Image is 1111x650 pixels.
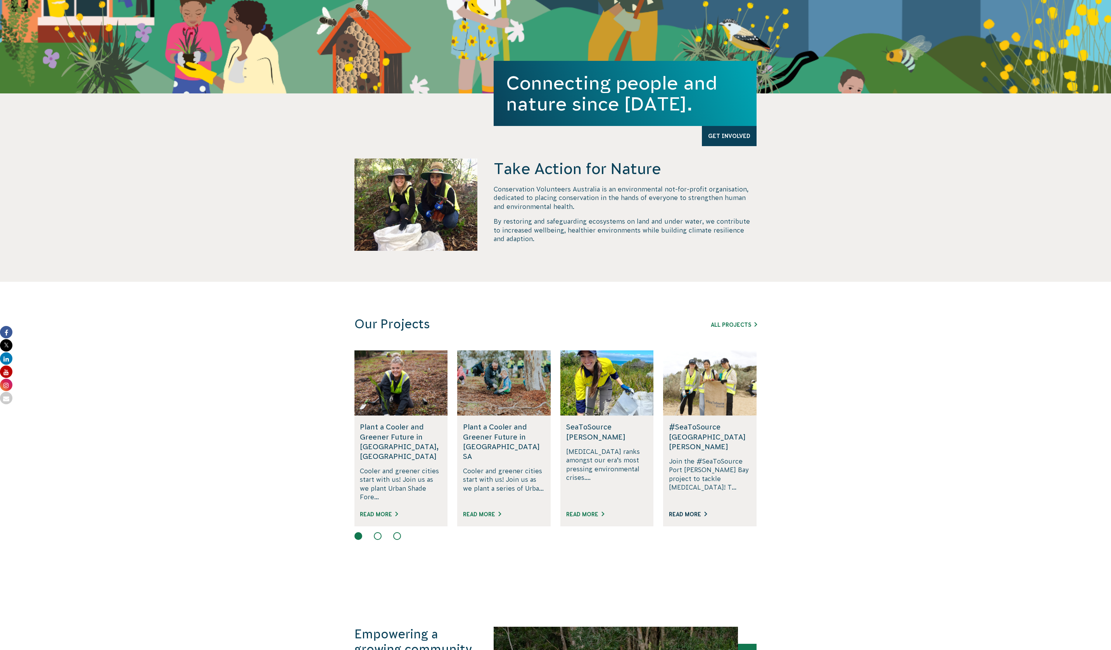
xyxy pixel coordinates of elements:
[360,511,398,517] a: Read More
[669,511,707,517] a: Read More
[566,447,648,502] p: [MEDICAL_DATA] ranks amongst our era’s most pressing environmental crises....
[669,457,751,502] p: Join the #SeaToSource Port [PERSON_NAME] Bay project to tackle [MEDICAL_DATA]! T...
[494,185,757,211] p: Conservation Volunteers Australia is an environmental not-for-profit organisation, dedicated to p...
[566,422,648,441] h5: SeaToSource [PERSON_NAME]
[494,159,757,179] h4: Take Action for Nature
[463,467,545,502] p: Cooler and greener cities start with us! Join us as we plant a series of Urba...
[702,126,757,146] a: Get Involved
[463,511,501,517] a: Read More
[711,322,757,328] a: All Projects
[669,422,751,452] h5: #SeaToSource [GEOGRAPHIC_DATA][PERSON_NAME]
[494,217,757,243] p: By restoring and safeguarding ecosystems on land and under water, we contribute to increased well...
[566,511,604,517] a: Read More
[463,422,545,461] h5: Plant a Cooler and Greener Future in [GEOGRAPHIC_DATA] SA
[360,467,442,502] p: Cooler and greener cities start with us! Join us as we plant Urban Shade Fore...
[506,72,744,114] h1: Connecting people and nature since [DATE].
[360,422,442,461] h5: Plant a Cooler and Greener Future in [GEOGRAPHIC_DATA], [GEOGRAPHIC_DATA]
[354,317,652,332] h3: Our Projects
